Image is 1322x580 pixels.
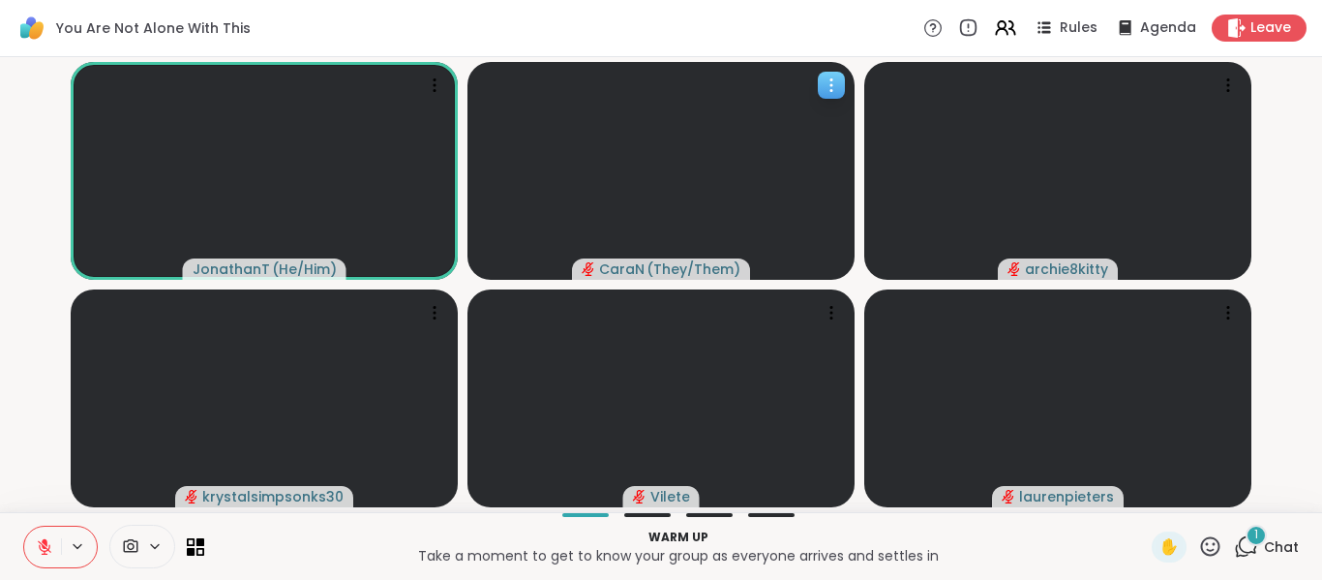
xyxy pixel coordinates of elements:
span: ✋ [1159,535,1179,559]
span: ( He/Him ) [272,259,337,279]
span: CaraN [599,259,645,279]
span: audio-muted [582,262,595,276]
p: Warm up [216,529,1140,546]
span: Leave [1250,18,1291,38]
span: audio-muted [185,490,198,504]
span: Chat [1264,537,1299,557]
span: ( They/Them ) [646,259,740,279]
img: ShareWell Logomark [15,12,48,45]
p: Take a moment to get to know your group as everyone arrives and settles in [216,546,1140,565]
span: Agenda [1140,18,1196,38]
span: audio-muted [1007,262,1021,276]
span: krystalsimpsonks30 [202,487,344,506]
span: archie8kitty [1025,259,1108,279]
span: laurenpieters [1019,487,1114,506]
span: JonathanT [193,259,270,279]
span: audio-muted [1002,490,1015,504]
span: You Are Not Alone With This [56,18,251,38]
span: Rules [1060,18,1097,38]
span: Vilete [650,487,690,506]
span: audio-muted [633,490,646,504]
span: 1 [1254,527,1258,543]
